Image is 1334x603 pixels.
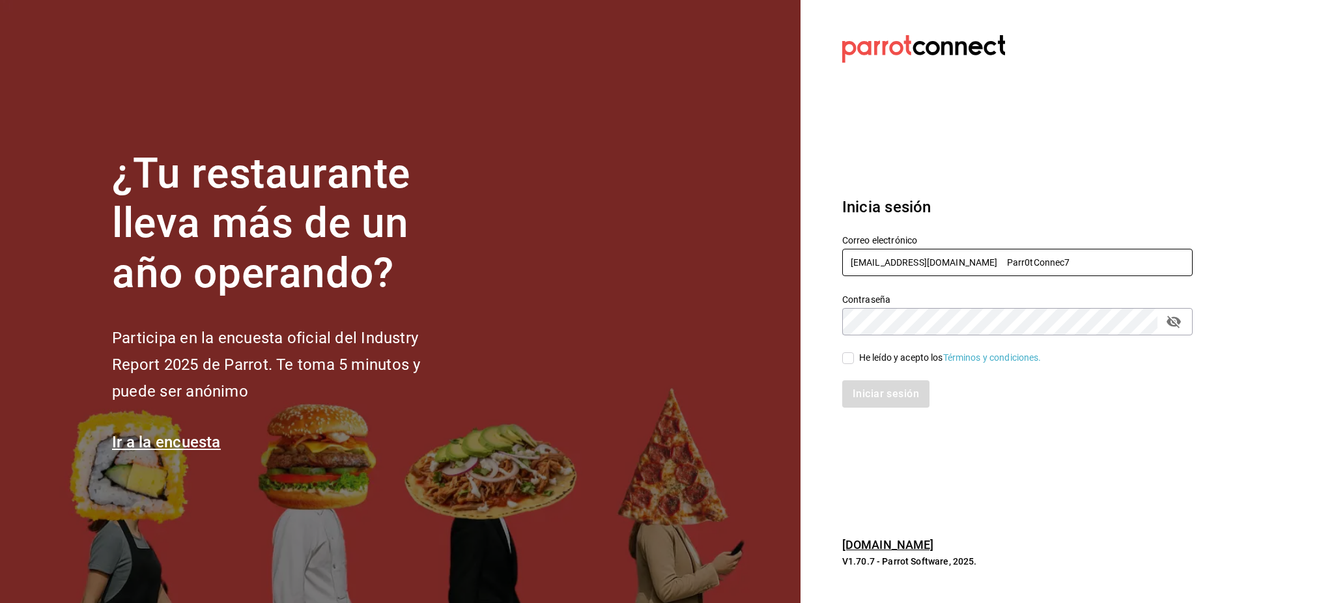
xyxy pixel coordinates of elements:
[112,149,464,299] h1: ¿Tu restaurante lleva más de un año operando?
[859,351,1042,365] div: He leído y acepto los
[842,555,1193,568] p: V1.70.7 - Parrot Software, 2025.
[842,249,1193,276] input: Ingresa tu correo electrónico
[1163,311,1185,333] button: passwordField
[943,352,1042,363] a: Términos y condiciones.
[842,195,1193,219] h3: Inicia sesión
[112,325,464,404] h2: Participa en la encuesta oficial del Industry Report 2025 de Parrot. Te toma 5 minutos y puede se...
[842,294,1193,303] label: Contraseña
[112,433,221,451] a: Ir a la encuesta
[842,538,934,552] a: [DOMAIN_NAME]
[842,235,1193,244] label: Correo electrónico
